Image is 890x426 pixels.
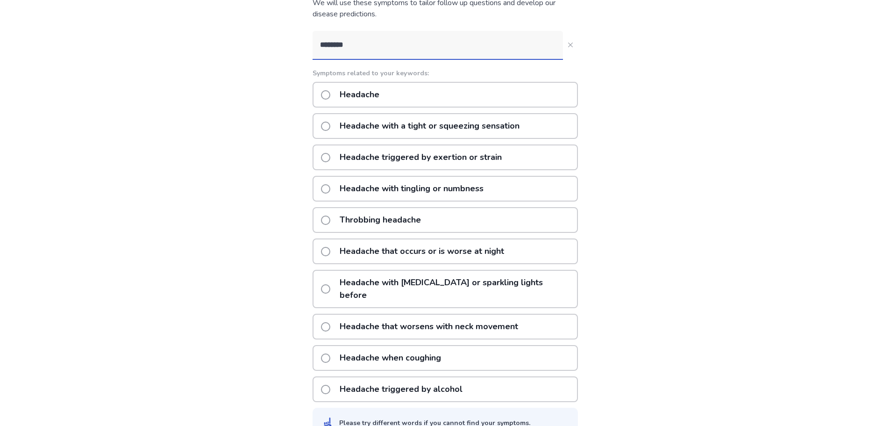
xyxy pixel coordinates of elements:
[334,208,427,232] p: Throbbing headache
[563,37,578,52] button: Close
[334,177,489,201] p: Headache with tingling or numbness
[334,83,385,107] p: Headache
[334,315,524,339] p: Headache that worsens with neck movement
[334,377,468,401] p: Headache triggered by alcohol
[334,114,525,138] p: Headache with a tight or squeezing sensation
[334,271,577,307] p: Headache with [MEDICAL_DATA] or sparkling lights before
[334,145,507,169] p: Headache triggered by exertion or strain
[313,31,563,59] input: Close
[334,239,510,263] p: Headache that occurs or is worse at night
[313,68,578,78] p: Symptoms related to your keywords:
[334,346,447,370] p: Headache when coughing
